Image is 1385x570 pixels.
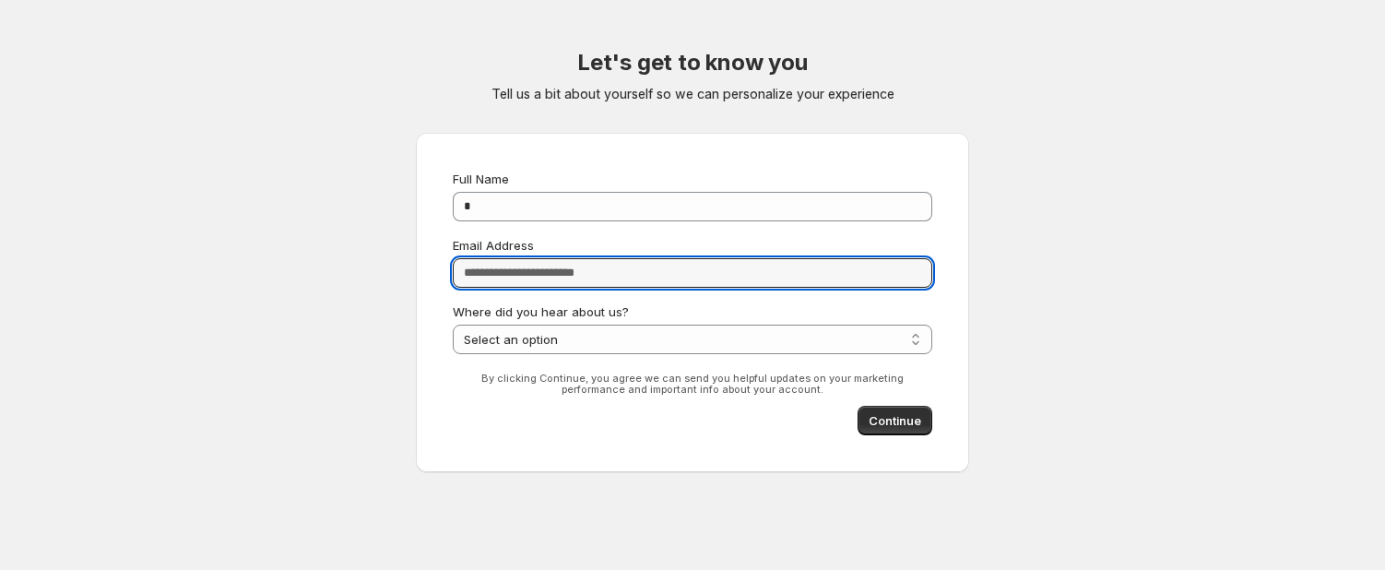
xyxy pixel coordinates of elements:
[858,406,932,435] button: Continue
[453,373,932,395] p: By clicking Continue, you agree we can send you helpful updates on your marketing performance and...
[453,172,509,186] span: Full Name
[453,238,534,253] span: Email Address
[577,48,808,77] h2: Let's get to know you
[453,304,629,319] span: Where did you hear about us?
[869,411,921,430] span: Continue
[491,85,894,103] p: Tell us a bit about yourself so we can personalize your experience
